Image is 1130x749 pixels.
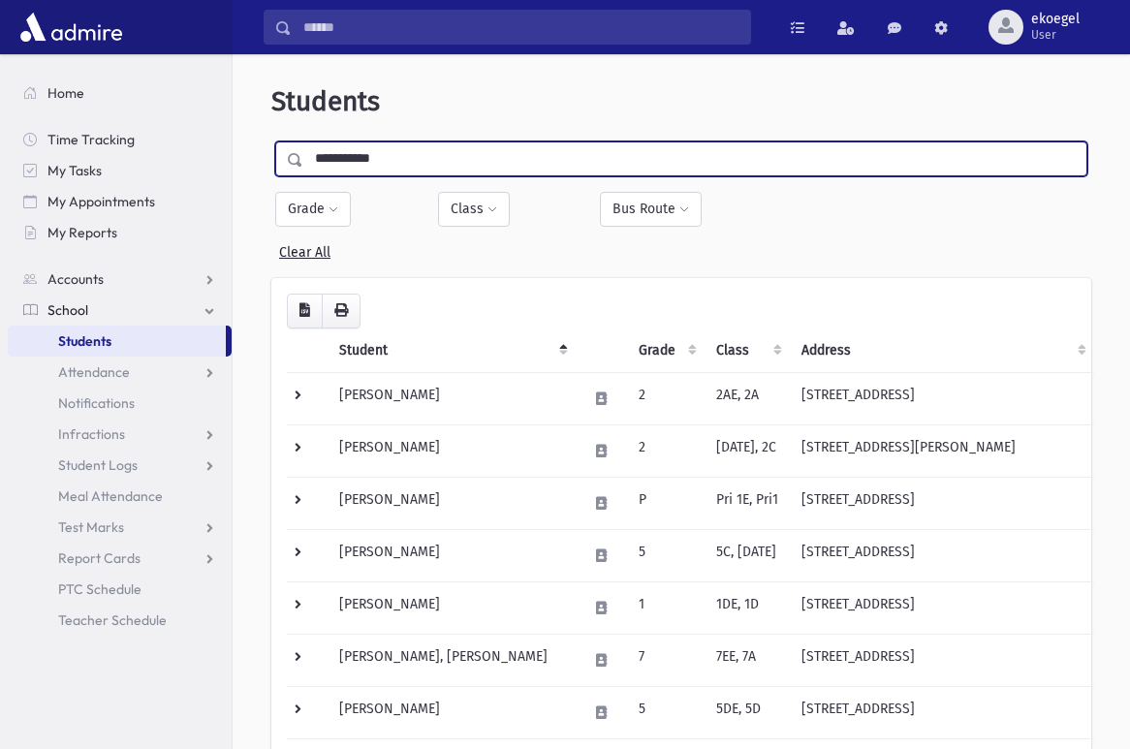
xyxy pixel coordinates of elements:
[8,357,232,388] a: Attendance
[790,686,1094,738] td: [STREET_ADDRESS]
[705,581,790,634] td: 1DE, 1D
[47,131,135,148] span: Time Tracking
[438,192,510,227] button: Class
[58,549,141,567] span: Report Cards
[47,193,155,210] span: My Appointments
[8,217,232,248] a: My Reports
[328,581,576,634] td: [PERSON_NAME]
[627,328,705,373] th: Grade: activate to sort column ascending
[292,10,750,45] input: Search
[627,686,705,738] td: 5
[627,424,705,477] td: 2
[8,543,232,574] a: Report Cards
[8,264,232,295] a: Accounts
[600,192,702,227] button: Bus Route
[328,529,576,581] td: [PERSON_NAME]
[705,477,790,529] td: Pri 1E, Pri1
[627,372,705,424] td: 2
[790,477,1094,529] td: [STREET_ADDRESS]
[47,162,102,179] span: My Tasks
[8,155,232,186] a: My Tasks
[8,78,232,109] a: Home
[8,419,232,450] a: Infractions
[328,477,576,529] td: [PERSON_NAME]
[8,512,232,543] a: Test Marks
[705,328,790,373] th: Class: activate to sort column ascending
[58,425,125,443] span: Infractions
[8,450,232,481] a: Student Logs
[287,294,323,328] button: CSV
[58,487,163,505] span: Meal Attendance
[627,634,705,686] td: 7
[328,686,576,738] td: [PERSON_NAME]
[16,8,127,47] img: AdmirePro
[47,224,117,241] span: My Reports
[8,481,232,512] a: Meal Attendance
[58,518,124,536] span: Test Marks
[328,424,576,477] td: [PERSON_NAME]
[627,581,705,634] td: 1
[47,301,88,319] span: School
[8,124,232,155] a: Time Tracking
[705,424,790,477] td: [DATE], 2C
[8,295,232,326] a: School
[705,529,790,581] td: 5C, [DATE]
[790,634,1094,686] td: [STREET_ADDRESS]
[322,294,361,328] button: Print
[328,372,576,424] td: [PERSON_NAME]
[58,611,167,629] span: Teacher Schedule
[705,686,790,738] td: 5DE, 5D
[627,477,705,529] td: P
[8,605,232,636] a: Teacher Schedule
[790,328,1094,373] th: Address: activate to sort column ascending
[328,328,576,373] th: Student: activate to sort column descending
[58,332,111,350] span: Students
[58,394,135,412] span: Notifications
[627,529,705,581] td: 5
[790,581,1094,634] td: [STREET_ADDRESS]
[790,424,1094,477] td: [STREET_ADDRESS][PERSON_NAME]
[8,186,232,217] a: My Appointments
[790,529,1094,581] td: [STREET_ADDRESS]
[705,634,790,686] td: 7EE, 7A
[328,634,576,686] td: [PERSON_NAME], [PERSON_NAME]
[47,270,104,288] span: Accounts
[8,388,232,419] a: Notifications
[8,326,226,357] a: Students
[1031,27,1080,43] span: User
[275,192,351,227] button: Grade
[58,456,138,474] span: Student Logs
[790,372,1094,424] td: [STREET_ADDRESS]
[47,84,84,102] span: Home
[58,363,130,381] span: Attendance
[705,372,790,424] td: 2AE, 2A
[271,85,380,117] span: Students
[279,236,330,261] a: Clear All
[58,580,141,598] span: PTC Schedule
[8,574,232,605] a: PTC Schedule
[1031,12,1080,27] span: ekoegel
